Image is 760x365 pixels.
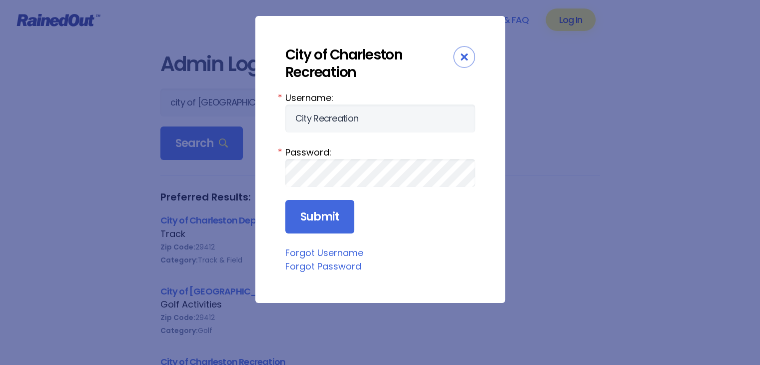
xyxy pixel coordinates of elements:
a: Forgot Password [285,260,361,272]
label: Password: [285,145,475,159]
input: Submit [285,200,354,234]
label: Username: [285,91,475,104]
div: City of Charleston Recreation [285,46,453,81]
div: Close [453,46,475,68]
a: Forgot Username [285,246,363,259]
